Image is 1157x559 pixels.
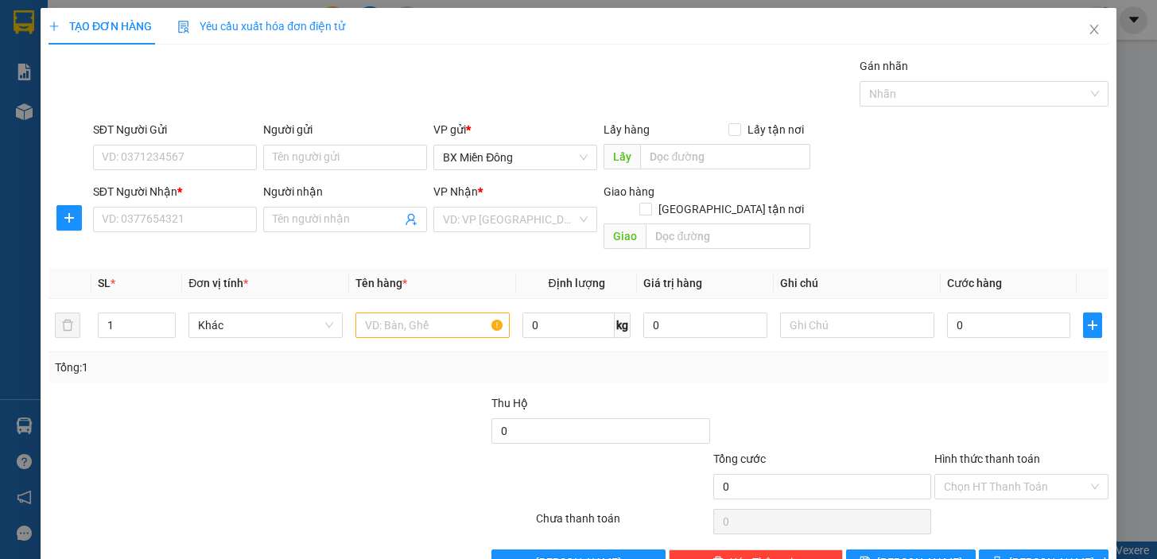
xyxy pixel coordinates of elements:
[177,21,190,33] img: icon
[934,452,1040,465] label: Hình thức thanh toán
[947,277,1002,289] span: Cước hàng
[93,121,257,138] div: SĐT Người Gửi
[56,205,82,231] button: plus
[198,313,333,337] span: Khác
[49,21,60,32] span: plus
[604,123,650,136] span: Lấy hàng
[55,312,80,338] button: delete
[57,212,81,224] span: plus
[177,20,345,33] span: Yêu cầu xuất hóa đơn điện tử
[55,359,448,376] div: Tổng: 1
[263,183,427,200] div: Người nhận
[741,121,810,138] span: Lấy tận nơi
[643,277,702,289] span: Giá trị hàng
[780,312,934,338] input: Ghi Chú
[604,185,654,198] span: Giao hàng
[491,397,528,410] span: Thu Hộ
[263,121,427,138] div: Người gửi
[604,223,646,249] span: Giao
[355,312,510,338] input: VD: Bàn, Ghế
[433,121,597,138] div: VP gửi
[443,146,588,169] span: BX Miền Đông
[355,277,407,289] span: Tên hàng
[405,213,417,226] span: user-add
[93,183,257,200] div: SĐT Người Nhận
[1084,319,1101,332] span: plus
[1072,8,1116,52] button: Close
[774,268,941,299] th: Ghi chú
[433,185,478,198] span: VP Nhận
[640,144,810,169] input: Dọc đường
[652,200,810,218] span: [GEOGRAPHIC_DATA] tận nơi
[1083,312,1102,338] button: plus
[713,452,766,465] span: Tổng cước
[534,510,712,538] div: Chưa thanh toán
[615,312,631,338] span: kg
[643,312,767,338] input: 0
[188,277,248,289] span: Đơn vị tính
[646,223,810,249] input: Dọc đường
[98,277,111,289] span: SL
[604,144,640,169] span: Lấy
[1088,23,1101,36] span: close
[860,60,908,72] label: Gán nhãn
[49,20,152,33] span: TẠO ĐƠN HÀNG
[548,277,604,289] span: Định lượng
